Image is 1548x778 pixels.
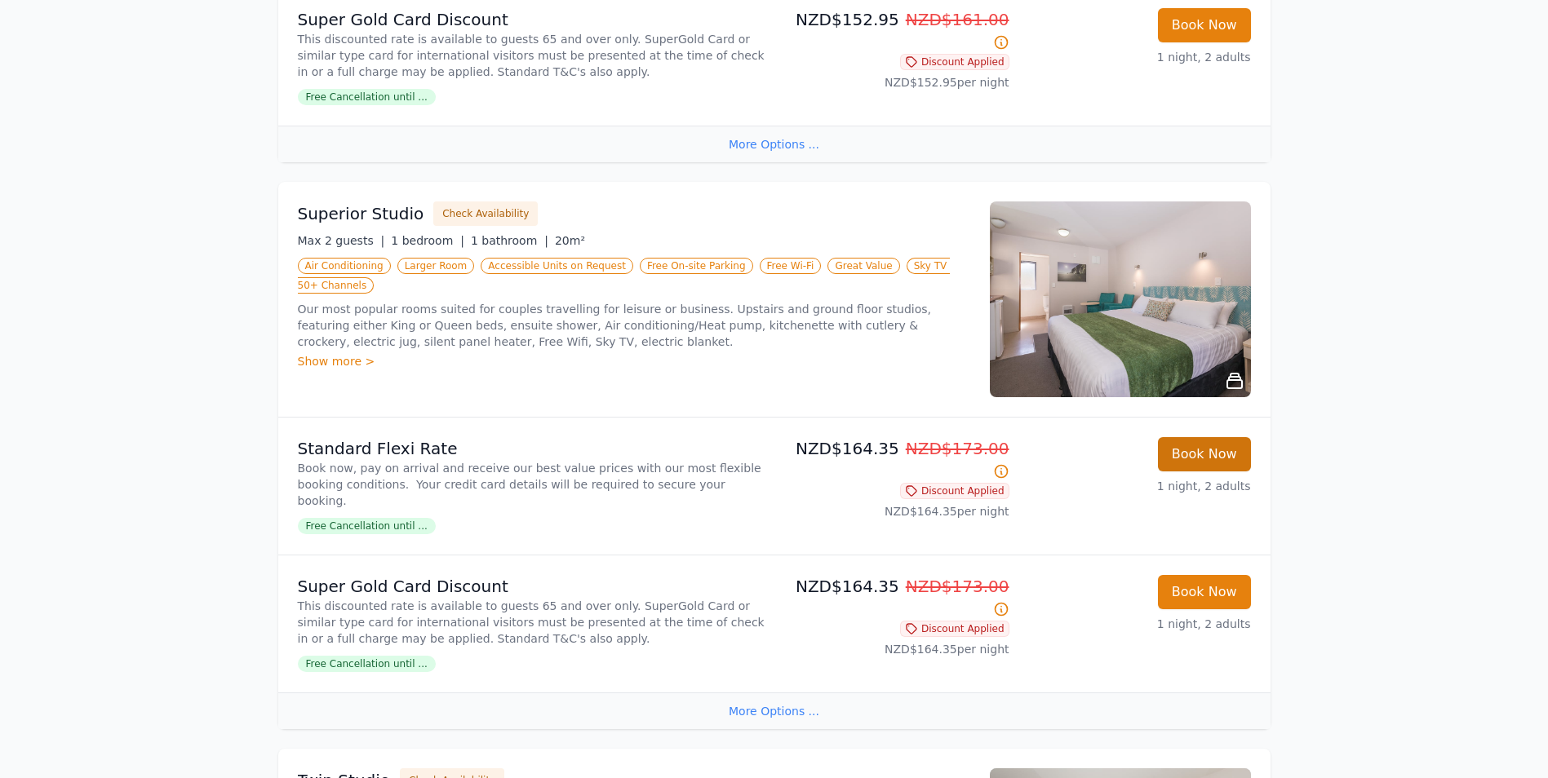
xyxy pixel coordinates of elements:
span: Accessible Units on Request [481,258,633,274]
span: Discount Applied [900,621,1009,637]
div: More Options ... [278,692,1271,729]
p: This discounted rate is available to guests 65 and over only. SuperGold Card or similar type card... [298,31,768,80]
span: Air Conditioning [298,258,391,274]
span: 1 bedroom | [391,234,464,247]
p: NZD$164.35 [781,437,1009,483]
p: NZD$164.35 per night [781,503,1009,519]
span: Larger Room [397,258,475,274]
span: 20m² [555,234,585,247]
p: Book now, pay on arrival and receive our best value prices with our most flexible booking conditi... [298,460,768,509]
p: 1 night, 2 adults [1022,478,1251,494]
p: NZD$164.35 per night [781,641,1009,657]
p: Standard Flexi Rate [298,437,768,460]
p: NZD$164.35 [781,575,1009,621]
button: Book Now [1158,8,1251,42]
span: NZD$173.00 [906,577,1009,596]
p: 1 night, 2 adults [1022,49,1251,65]
p: This discounted rate is available to guests 65 and over only. SuperGold Card or similar type card... [298,598,768,647]
span: NZD$173.00 [906,439,1009,458]
span: Great Value [827,258,899,274]
button: Check Availability [433,201,538,226]
span: Free Cancellation until ... [298,518,436,534]
button: Book Now [1158,437,1251,471]
div: Show more > [298,353,970,369]
h3: Superior Studio [298,202,424,225]
p: NZD$152.95 [781,8,1009,54]
span: Free Cancellation until ... [298,656,436,672]
p: 1 night, 2 adults [1022,616,1251,632]
p: Super Gold Card Discount [298,8,768,31]
div: More Options ... [278,126,1271,162]
span: Max 2 guests | [298,234,385,247]
span: Discount Applied [900,54,1009,70]
p: NZD$152.95 per night [781,74,1009,91]
span: 1 bathroom | [471,234,548,247]
span: Discount Applied [900,483,1009,499]
button: Book Now [1158,575,1251,609]
span: Free On-site Parking [640,258,753,274]
span: Free Wi-Fi [760,258,822,274]
span: NZD$161.00 [906,10,1009,29]
p: Super Gold Card Discount [298,575,768,598]
span: Free Cancellation until ... [298,89,436,105]
p: Our most popular rooms suited for couples travelling for leisure or business. Upstairs and ground... [298,301,970,350]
